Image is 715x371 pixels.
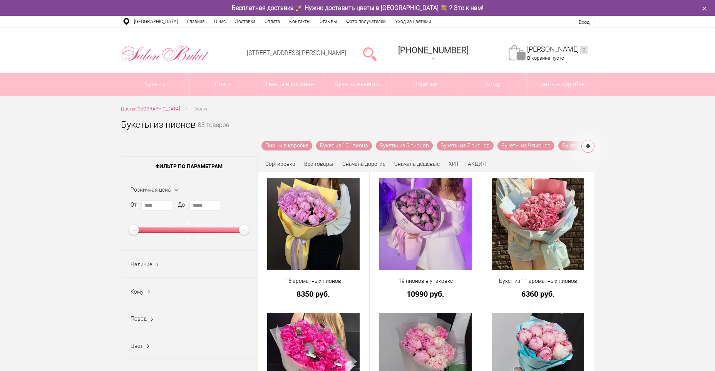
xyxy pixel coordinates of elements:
[261,141,312,150] a: Пионы в коробке
[131,261,152,267] span: Наличие
[437,141,494,150] a: Букеты из 7 пионов
[183,16,209,27] a: Главная
[121,43,209,64] img: Цветы Нижний Новгород
[379,178,472,270] img: 19 пионов в упаковке
[390,16,436,27] a: Уход за цветами
[121,105,180,113] a: Цветы [GEOGRAPHIC_DATA]
[247,49,346,57] a: [STREET_ADDRESS][PERSON_NAME]
[527,55,564,61] span: В корзине пусто
[394,43,473,65] a: [PHONE_NUMBER]
[459,73,526,96] span: Кому
[316,141,372,150] a: Букет из 101 пиона
[129,16,183,27] a: [GEOGRAPHIC_DATA]
[376,141,433,150] a: Букеты из 5 пионов
[121,73,189,96] a: Букеты
[131,201,137,209] label: От
[497,141,554,150] a: Букеты из 9 пионов
[342,161,385,167] a: Сначала дорогие
[375,290,477,298] a: 10990 руб.
[198,122,229,141] small: 88 товаров
[492,178,584,270] img: Букет из 11 ароматных пионов
[324,73,391,96] a: Букеты невесты
[558,141,618,150] a: Букеты из 11 пионов
[131,187,171,193] span: Розничная цена
[115,4,600,12] div: Бесплатная доставка 🚀 Нужно доставить цветы в [GEOGRAPHIC_DATA] 💐 ? Это к нам!
[193,106,207,112] span: Пионы
[131,343,143,349] span: Цвет
[527,45,588,54] a: [PERSON_NAME]
[468,161,486,167] a: АКЦИЯ
[121,106,180,112] span: Цветы [GEOGRAPHIC_DATA]
[394,161,440,167] a: Сначала дешевые
[392,73,459,96] a: Подарки
[209,16,230,27] a: О нас
[256,73,324,96] a: Цветы в корзине
[375,277,477,285] a: 19 пионов в упаковке
[342,16,390,27] a: Фото получателей
[121,118,196,132] h1: Букеты из пионов
[131,316,147,322] span: Повод
[265,161,295,167] span: Сортировка
[189,73,256,96] a: Розы
[285,16,315,27] a: Контакты
[527,73,594,96] a: Цветы в коробке
[449,161,459,167] a: ХИТ
[487,277,589,285] a: Букет из 11 ароматных пионов
[267,178,360,270] img: 15 ароматных пионов
[121,157,257,176] span: Фильтр по параметрам
[398,45,469,55] span: [PHONE_NUMBER]
[131,289,144,295] span: Кому
[315,16,342,27] a: Отзывы
[304,161,333,167] a: Все товары
[580,46,588,54] ins: 0
[579,19,589,25] a: Вход
[178,201,185,209] label: До
[260,16,285,27] a: Оплата
[230,16,260,27] a: Доставка
[263,277,365,285] a: 15 ароматных пионов
[487,290,589,298] a: 6360 руб.
[263,290,365,298] a: 8350 руб.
